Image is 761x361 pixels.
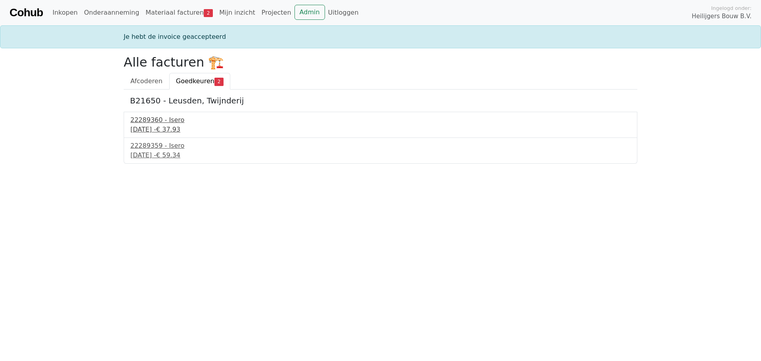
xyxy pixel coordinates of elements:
[692,12,751,21] span: Heilijgers Bouw B.V.
[130,96,631,105] h5: B21650 - Leusden, Twijnderij
[169,73,230,90] a: Goedkeuren2
[214,78,224,86] span: 2
[130,77,163,85] span: Afcoderen
[258,5,294,21] a: Projecten
[176,77,214,85] span: Goedkeuren
[49,5,80,21] a: Inkopen
[124,73,169,90] a: Afcoderen
[130,115,631,125] div: 22289360 - Isero
[156,126,180,133] span: € 37.93
[119,32,642,42] div: Je hebt de invoice geaccepteerd
[216,5,258,21] a: Mijn inzicht
[130,141,631,151] div: 22289359 - Isero
[130,141,631,160] a: 22289359 - Isero[DATE] -€ 59.34
[10,3,43,22] a: Cohub
[204,9,213,17] span: 2
[711,4,751,12] span: Ingelogd onder:
[294,5,325,20] a: Admin
[142,5,216,21] a: Materiaal facturen2
[130,151,631,160] div: [DATE] -
[156,151,180,159] span: € 59.34
[81,5,142,21] a: Onderaanneming
[124,55,637,70] h2: Alle facturen 🏗️
[130,115,631,134] a: 22289360 - Isero[DATE] -€ 37.93
[130,125,631,134] div: [DATE] -
[325,5,362,21] a: Uitloggen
